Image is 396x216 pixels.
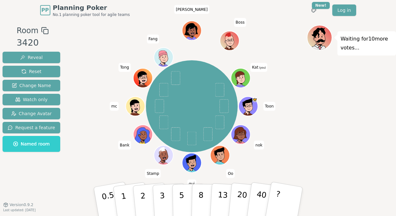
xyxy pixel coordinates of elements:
button: Change Name [3,80,60,91]
span: Click to change your name [147,34,159,43]
span: No.1 planning poker tool for agile teams [53,12,130,17]
button: Reveal [3,52,60,63]
span: Version 0.9.2 [10,202,33,207]
span: Click to change your name [174,5,209,14]
a: PPPlanning PokerNo.1 planning poker tool for agile teams [40,3,130,17]
div: New! [312,2,330,9]
span: Click to change your name [234,18,246,27]
span: Toon is the host [252,97,257,102]
span: (you) [258,66,266,69]
span: Last updated: [DATE] [3,208,36,212]
button: New! [308,4,320,16]
span: Room [17,25,38,36]
span: Click to change your name [145,169,161,178]
button: Request a feature [3,122,60,133]
span: Planning Poker [53,3,130,12]
span: Click to change your name [226,169,235,178]
span: Change Name [12,82,51,89]
span: Click to change your name [254,140,264,149]
span: Change Avatar [11,110,52,117]
span: Reset [21,68,41,75]
div: 3420 [17,36,48,49]
span: Click to change your name [263,102,276,111]
span: Click to change your name [110,102,119,111]
p: Waiting for 10 more votes... [341,34,393,52]
span: Reveal [20,54,43,61]
span: Request a feature [8,124,55,131]
span: Click to change your name [118,140,131,149]
span: Named room [13,141,50,147]
span: Watch only [15,96,48,103]
button: Watch only [3,94,60,105]
button: Reset [3,66,60,77]
span: Click to change your name [187,179,197,188]
button: Version0.9.2 [3,202,33,207]
a: Log in [332,4,356,16]
button: Click to change your avatar [232,69,250,87]
button: Change Avatar [3,108,60,119]
button: Named room [3,136,60,152]
span: Click to change your name [250,63,267,72]
span: PP [41,6,49,14]
span: Click to change your name [119,63,131,72]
